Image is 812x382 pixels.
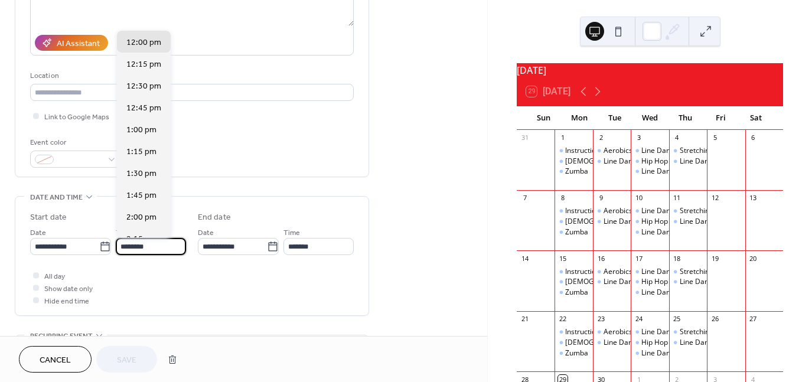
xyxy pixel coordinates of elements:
[555,338,592,348] div: Gospel Chair Work-Out
[19,346,92,373] a: Cancel
[604,338,646,348] div: Line Dancing
[631,206,668,216] div: Line Dancing and Diabetes Living Well
[126,146,156,158] span: 1:15 pm
[596,133,605,142] div: 2
[669,338,707,348] div: Line Dancing
[631,166,668,177] div: Line Dancing
[749,254,758,263] div: 20
[604,156,646,166] div: Line Dancing
[44,270,65,283] span: All day
[669,217,707,227] div: Line Dancing
[558,254,567,263] div: 15
[593,206,631,216] div: Aerobics
[631,217,668,227] div: Hip Hop Aerobics
[669,206,707,216] div: Stretching
[673,194,681,203] div: 11
[641,267,794,277] div: Line Dancing and [MEDICAL_DATA] Living Well
[558,194,567,203] div: 8
[558,133,567,142] div: 1
[126,37,161,49] span: 12:00 pm
[126,80,161,93] span: 12:30 pm
[680,146,713,156] div: Stretching
[631,267,668,277] div: Line Dancing and Diabetes Living Well
[565,146,685,156] div: Instructional Beginning Line Dancing
[565,166,588,177] div: Zumba
[631,348,668,358] div: Line Dancing
[565,277,696,287] div: [DEMOGRAPHIC_DATA] Chair Work-Out
[565,156,696,166] div: [DEMOGRAPHIC_DATA] Chair Work-Out
[669,277,707,287] div: Line Dancing
[565,206,685,216] div: Instructional Beginning Line Dancing
[520,133,529,142] div: 31
[44,283,93,295] span: Show date only
[634,254,643,263] div: 17
[669,267,707,277] div: Stretching
[126,233,156,246] span: 2:15 pm
[641,338,699,348] div: Hip Hop Aerobics
[667,106,703,130] div: Thu
[565,348,588,358] div: Zumba
[641,327,794,337] div: Line Dancing and [MEDICAL_DATA] Living Well
[631,327,668,337] div: Line Dancing and Diabetes Living Well
[30,330,93,342] span: Recurring event
[562,106,597,130] div: Mon
[634,194,643,203] div: 10
[593,156,631,166] div: Line Dancing
[749,133,758,142] div: 6
[520,315,529,324] div: 21
[631,156,668,166] div: Hip Hop Aerobics
[565,338,696,348] div: [DEMOGRAPHIC_DATA] Chair Work-Out
[680,206,713,216] div: Stretching
[710,254,719,263] div: 19
[604,277,646,287] div: Line Dancing
[673,254,681,263] div: 18
[641,206,794,216] div: Line Dancing and [MEDICAL_DATA] Living Well
[631,146,668,156] div: Line Dancing and Diabetes Living Well
[604,267,632,277] div: Aerobics
[526,106,562,130] div: Sun
[593,267,631,277] div: Aerobics
[593,327,631,337] div: Aerobics
[565,288,588,298] div: Zumba
[565,227,588,237] div: Zumba
[596,254,605,263] div: 16
[680,217,722,227] div: Line Dancing
[555,227,592,237] div: Zumba
[555,217,592,227] div: Gospel Chair Work-Out
[593,217,631,227] div: Line Dancing
[30,211,67,224] div: Start date
[30,136,119,149] div: Event color
[593,146,631,156] div: Aerobics
[749,315,758,324] div: 27
[555,206,592,216] div: Instructional Beginning Line Dancing
[558,315,567,324] div: 22
[680,338,722,348] div: Line Dancing
[40,354,71,367] span: Cancel
[669,327,707,337] div: Stretching
[555,267,592,277] div: Instructional Beginning Line Dancing
[30,191,83,204] span: Date and time
[596,194,605,203] div: 9
[126,124,156,136] span: 1:00 pm
[126,58,161,71] span: 12:15 pm
[126,168,156,180] span: 1:30 pm
[673,315,681,324] div: 25
[517,63,783,77] div: [DATE]
[703,106,738,130] div: Fri
[30,70,351,82] div: Location
[641,288,684,298] div: Line Dancing
[565,217,696,227] div: [DEMOGRAPHIC_DATA] Chair Work-Out
[593,277,631,287] div: Line Dancing
[57,38,100,50] div: AI Assistant
[641,156,699,166] div: Hip Hop Aerobics
[126,102,161,115] span: 12:45 pm
[669,146,707,156] div: Stretching
[283,227,300,239] span: Time
[631,227,668,237] div: Line Dancing
[680,327,713,337] div: Stretching
[555,348,592,358] div: Zumba
[641,166,684,177] div: Line Dancing
[520,194,529,203] div: 7
[198,227,214,239] span: Date
[555,166,592,177] div: Zumba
